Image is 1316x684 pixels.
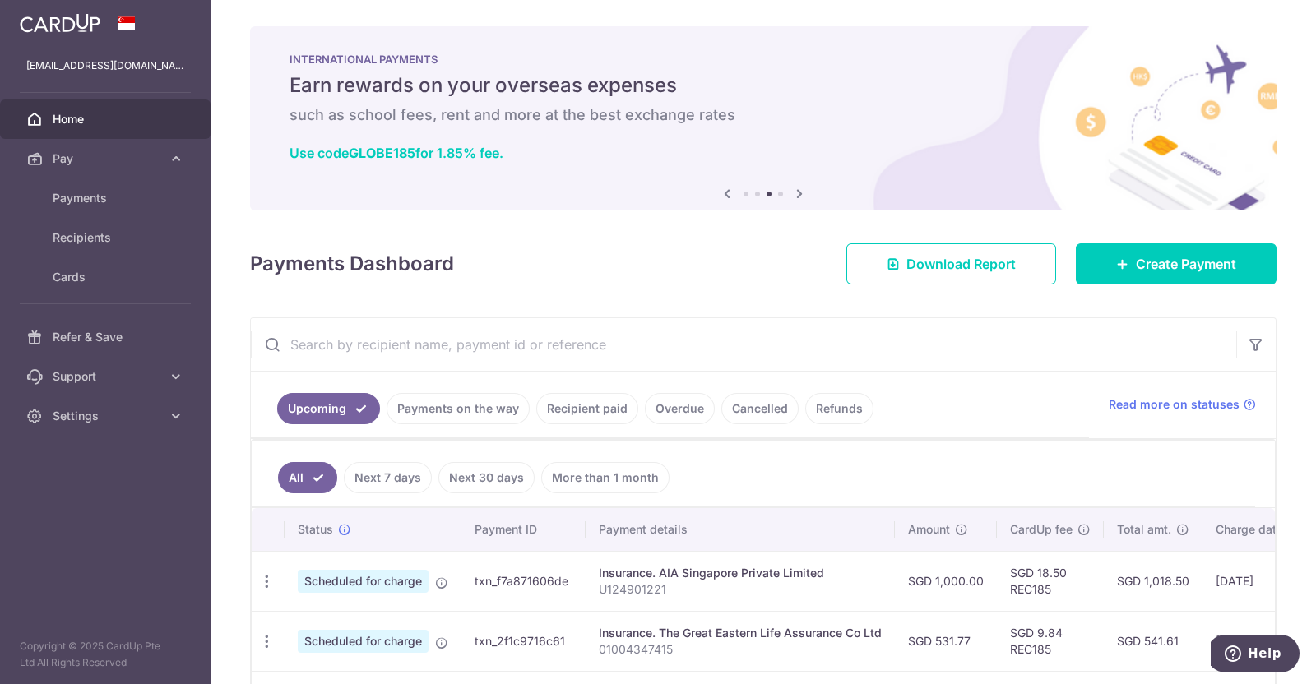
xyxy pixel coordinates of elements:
[53,368,161,385] span: Support
[599,625,882,641] div: Insurance. The Great Eastern Life Assurance Co Ltd
[1010,521,1073,538] span: CardUp fee
[344,462,432,493] a: Next 7 days
[53,408,161,424] span: Settings
[53,150,161,167] span: Pay
[461,508,586,551] th: Payment ID
[1104,551,1202,611] td: SGD 1,018.50
[53,269,161,285] span: Cards
[599,565,882,581] div: Insurance. AIA Singapore Private Limited
[53,190,161,206] span: Payments
[1076,243,1277,284] a: Create Payment
[541,462,670,493] a: More than 1 month
[1109,396,1240,413] span: Read more on statuses
[997,551,1104,611] td: SGD 18.50 REC185
[895,611,997,671] td: SGD 531.77
[251,318,1236,371] input: Search by recipient name, payment id or reference
[805,393,873,424] a: Refunds
[438,462,535,493] a: Next 30 days
[53,111,161,127] span: Home
[298,521,333,538] span: Status
[1202,551,1314,611] td: [DATE]
[1211,635,1300,676] iframe: Opens a widget where you can find more information
[1216,521,1283,538] span: Charge date
[586,508,895,551] th: Payment details
[290,53,1237,66] p: INTERNATIONAL PAYMENTS
[997,611,1104,671] td: SGD 9.84 REC185
[250,26,1277,210] img: International Payment Banner
[250,249,454,279] h4: Payments Dashboard
[1117,521,1171,538] span: Total amt.
[278,462,337,493] a: All
[895,551,997,611] td: SGD 1,000.00
[20,13,100,33] img: CardUp
[599,581,882,598] p: U124901221
[53,329,161,345] span: Refer & Save
[53,229,161,246] span: Recipients
[461,551,586,611] td: txn_f7a871606de
[721,393,799,424] a: Cancelled
[298,570,429,593] span: Scheduled for charge
[645,393,715,424] a: Overdue
[908,521,950,538] span: Amount
[1109,396,1256,413] a: Read more on statuses
[290,105,1237,125] h6: such as school fees, rent and more at the best exchange rates
[846,243,1056,284] a: Download Report
[298,630,429,653] span: Scheduled for charge
[290,72,1237,99] h5: Earn rewards on your overseas expenses
[387,393,530,424] a: Payments on the way
[1202,611,1314,671] td: [DATE]
[277,393,380,424] a: Upcoming
[461,611,586,671] td: txn_2f1c9716c61
[599,641,882,658] p: 01004347415
[290,145,503,161] a: Use codeGLOBE185for 1.85% fee.
[906,254,1016,274] span: Download Report
[1136,254,1236,274] span: Create Payment
[26,58,184,74] p: [EMAIL_ADDRESS][DOMAIN_NAME]
[1104,611,1202,671] td: SGD 541.61
[536,393,638,424] a: Recipient paid
[349,145,415,161] b: GLOBE185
